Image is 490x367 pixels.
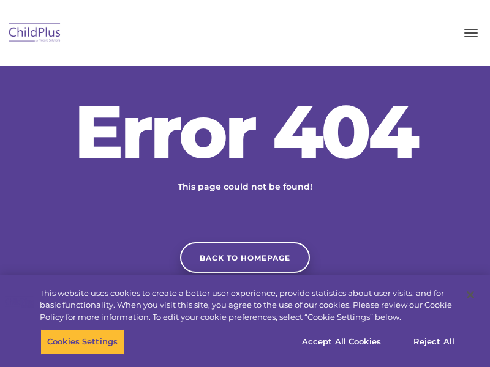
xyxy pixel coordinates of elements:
[180,242,310,273] a: Back to homepage
[40,287,456,324] div: This website uses cookies to create a better user experience, provide statistics about user visit...
[116,180,374,193] p: This page could not be found!
[396,329,472,355] button: Reject All
[457,281,484,308] button: Close
[295,329,388,355] button: Accept All Cookies
[61,95,429,168] h2: Error 404
[40,329,124,355] button: Cookies Settings
[6,19,64,48] img: ChildPlus by Procare Solutions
